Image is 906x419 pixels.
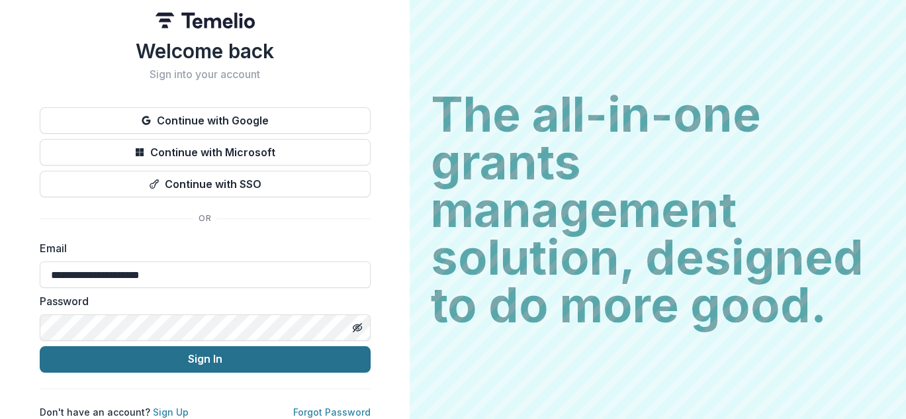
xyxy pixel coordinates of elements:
[153,406,189,418] a: Sign Up
[40,39,371,63] h1: Welcome back
[40,171,371,197] button: Continue with SSO
[40,139,371,165] button: Continue with Microsoft
[40,346,371,373] button: Sign In
[293,406,371,418] a: Forgot Password
[40,240,363,256] label: Email
[40,68,371,81] h2: Sign into your account
[156,13,255,28] img: Temelio
[40,107,371,134] button: Continue with Google
[40,293,363,309] label: Password
[40,405,189,419] p: Don't have an account?
[347,317,368,338] button: Toggle password visibility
